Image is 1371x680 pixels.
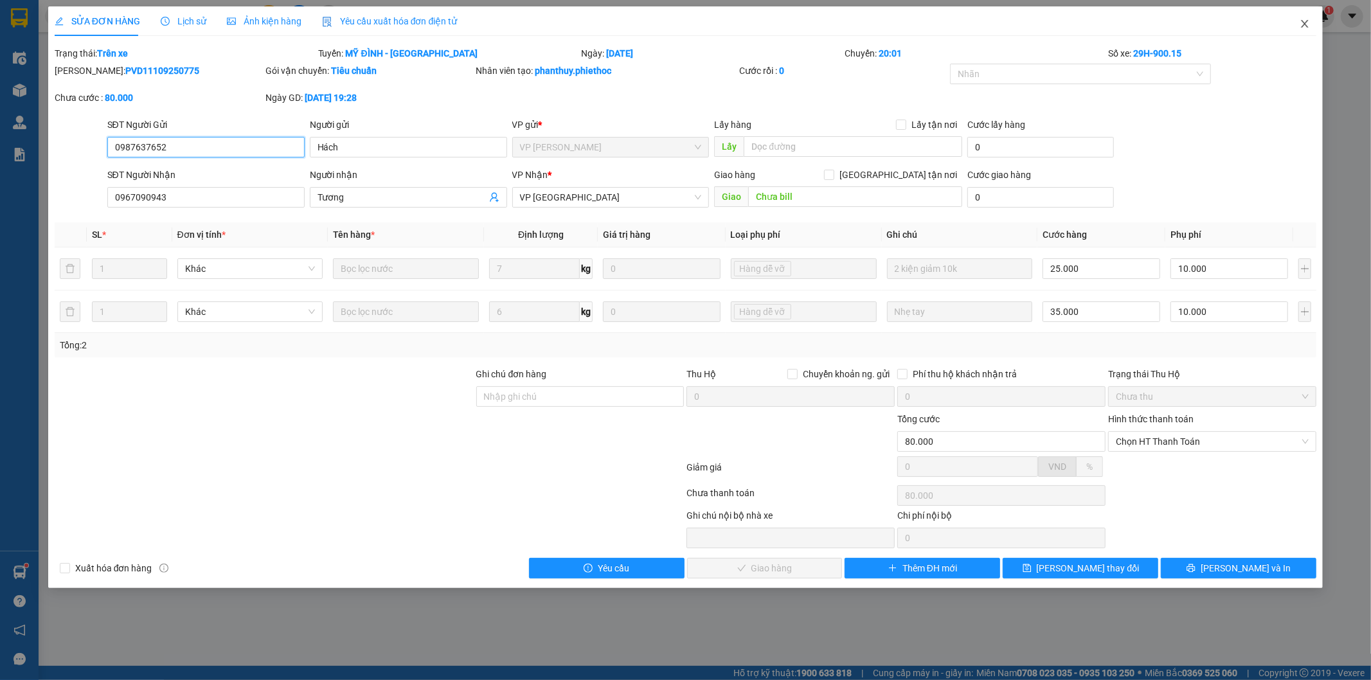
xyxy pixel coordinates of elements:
[227,16,301,26] span: Ảnh kiện hàng
[734,304,791,319] span: Hàng dễ vỡ
[714,120,751,130] span: Lấy hàng
[1023,564,1032,574] span: save
[887,258,1033,279] input: Ghi Chú
[97,48,128,58] b: Trên xe
[882,222,1038,247] th: Ghi chú
[603,258,721,279] input: 0
[580,258,593,279] span: kg
[1107,46,1318,60] div: Số xe:
[834,168,962,182] span: [GEOGRAPHIC_DATA] tận nơi
[333,258,479,279] input: VD: Bàn, Ghế
[798,367,895,381] span: Chuyển khoản ng. gửi
[686,486,897,508] div: Chưa thanh toán
[317,46,580,60] div: Tuyến:
[1298,301,1312,322] button: plus
[908,367,1022,381] span: Phí thu hộ khách nhận trả
[887,301,1033,322] input: Ghi Chú
[1086,461,1093,472] span: %
[535,66,612,76] b: phanthuy.phiethoc
[603,301,721,322] input: 0
[779,66,784,76] b: 0
[322,16,458,26] span: Yêu cầu xuất hóa đơn điện tử
[1043,229,1087,240] span: Cước hàng
[1116,432,1309,451] span: Chọn HT Thanh Toán
[512,170,548,180] span: VP Nhận
[529,558,685,578] button: exclamation-circleYêu cầu
[1187,564,1196,574] span: printer
[1003,558,1158,578] button: save[PERSON_NAME] thay đổi
[16,93,192,136] b: GỬI : VP [GEOGRAPHIC_DATA]
[1108,367,1316,381] div: Trạng thái Thu Hộ
[177,229,226,240] span: Đơn vị tính
[1116,387,1309,406] span: Chưa thu
[265,64,474,78] div: Gói vận chuyển:
[55,16,140,26] span: SỬA ĐƠN HÀNG
[476,386,685,407] input: Ghi chú đơn hàng
[744,136,962,157] input: Dọc đường
[740,262,785,276] span: Hàng dễ vỡ
[967,187,1114,208] input: Cước giao hàng
[897,414,940,424] span: Tổng cước
[1287,6,1323,42] button: Close
[60,258,80,279] button: delete
[520,138,702,157] span: VP Phạm Văn Đồng
[331,66,377,76] b: Tiêu chuẩn
[1298,258,1312,279] button: plus
[902,561,957,575] span: Thêm ĐH mới
[55,91,263,105] div: Chưa cước :
[1108,414,1194,424] label: Hình thức thanh toán
[333,229,375,240] span: Tên hàng
[598,561,629,575] span: Yêu cầu
[686,460,897,483] div: Giảm giá
[748,186,962,207] input: Dọc đường
[734,261,791,276] span: Hàng dễ vỡ
[512,118,710,132] div: VP gửi
[125,66,199,76] b: PVD11109250775
[55,64,263,78] div: [PERSON_NAME]:
[120,31,537,48] li: 237 [PERSON_NAME] , [GEOGRAPHIC_DATA]
[92,229,102,240] span: SL
[489,192,499,202] span: user-add
[739,64,947,78] div: Cước rồi :
[967,120,1025,130] label: Cước lấy hàng
[967,137,1114,157] input: Cước lấy hàng
[476,64,737,78] div: Nhân viên tạo:
[55,17,64,26] span: edit
[580,46,844,60] div: Ngày:
[906,118,962,132] span: Lấy tận nơi
[16,16,80,80] img: logo.jpg
[714,170,755,180] span: Giao hàng
[687,558,843,578] button: checkGiao hàng
[185,259,316,278] span: Khác
[714,186,748,207] span: Giao
[227,17,236,26] span: picture
[107,118,305,132] div: SĐT Người Gửi
[888,564,897,574] span: plus
[185,302,316,321] span: Khác
[53,46,317,60] div: Trạng thái:
[1048,461,1066,472] span: VND
[70,561,157,575] span: Xuất hóa đơn hàng
[322,17,332,27] img: icon
[333,301,479,322] input: VD: Bàn, Ghế
[161,17,170,26] span: clock-circle
[60,338,529,352] div: Tổng: 2
[520,188,702,207] span: VP Thái Bình
[120,48,537,64] li: Hotline: 1900 3383, ĐT/Zalo : 0862837383
[1037,561,1140,575] span: [PERSON_NAME] thay đổi
[518,229,564,240] span: Định lượng
[607,48,634,58] b: [DATE]
[897,508,1106,528] div: Chi phí nội bộ
[310,118,507,132] div: Người gửi
[714,136,744,157] span: Lấy
[159,564,168,573] span: info-circle
[346,48,478,58] b: MỸ ĐÌNH - [GEOGRAPHIC_DATA]
[686,508,895,528] div: Ghi chú nội bộ nhà xe
[843,46,1107,60] div: Chuyến:
[310,168,507,182] div: Người nhận
[60,301,80,322] button: delete
[107,168,305,182] div: SĐT Người Nhận
[1201,561,1291,575] span: [PERSON_NAME] và In
[726,222,882,247] th: Loại phụ phí
[1161,558,1316,578] button: printer[PERSON_NAME] và In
